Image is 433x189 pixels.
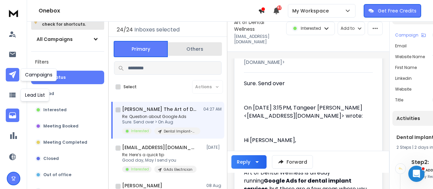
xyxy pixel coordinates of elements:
[31,103,104,117] button: Interested
[395,87,411,92] p: website
[234,12,282,32] h1: [PERSON_NAME] The Art of Dental Wellness
[168,42,222,56] button: Others
[21,68,57,81] div: Campaigns
[122,152,197,158] p: Re: Here’s a quick tip
[395,43,407,49] p: Email
[396,144,411,150] span: 2 Steps
[244,52,373,66] p: to: Tangeer [PERSON_NAME] <[EMAIL_ADDRESS][DOMAIN_NAME]>
[7,7,20,19] img: logo
[134,26,180,34] h3: Inboxes selected
[37,36,73,43] h1: All Campaigns
[117,26,133,34] span: 24 / 24
[31,71,104,84] button: All Status
[341,26,355,31] p: Add to
[164,129,196,134] p: Dental Implant-Ads
[43,107,67,113] p: Interested
[122,158,197,163] p: Good day, May I send you
[395,65,417,70] p: First Name
[395,32,426,38] button: Campaign
[43,140,87,145] p: Meeting Completed
[408,166,425,182] iframe: Intercom live chat
[21,89,49,101] div: Lead List
[231,155,267,169] button: Reply
[122,119,200,125] p: Sure. Send over > On Aug
[31,57,104,67] h3: Filters
[277,5,282,10] span: 42
[31,136,104,149] button: Meeting Completed
[364,4,421,18] button: Get Free Credits
[292,7,332,14] p: My Workspace
[114,41,168,57] button: Primary
[395,97,403,103] p: title
[206,183,222,188] p: 08 Aug
[395,54,425,60] p: Website Name
[378,7,416,14] p: Get Free Credits
[31,32,104,46] button: All Campaigns
[43,172,71,178] p: Out of office
[301,26,321,31] p: Interested
[203,107,222,112] p: 04:27 AM
[272,155,313,169] button: Forward
[122,144,197,151] h1: [EMAIL_ADDRESS][DOMAIN_NAME]
[43,123,78,129] p: Meeting Booked
[244,136,367,144] div: Hi [PERSON_NAME],
[31,168,104,182] button: Out of office
[123,84,137,90] label: Select
[395,76,412,81] p: linkedin
[39,7,258,15] h1: Onebox
[31,119,104,133] button: Meeting Booked
[395,32,418,38] p: Campaign
[244,104,367,128] blockquote: On [DATE] 3:15 PM, Tangeer [PERSON_NAME] <[EMAIL_ADDRESS][DOMAIN_NAME]> wrote:
[31,152,104,165] button: Closed
[131,167,149,172] p: Interested
[122,106,197,113] h1: [PERSON_NAME] The Art of Dental Wellness
[122,114,200,119] p: Re: Question about Google Ads
[237,159,250,165] div: Reply
[244,79,367,88] div: Sure. Send over
[122,182,162,189] h1: [PERSON_NAME]
[43,156,59,161] p: Closed
[234,34,282,45] p: [EMAIL_ADDRESS][DOMAIN_NAME]
[164,167,192,172] p: GAds Electrician
[131,128,149,134] p: Interested
[206,145,222,150] p: [DATE]
[31,87,104,100] button: Lead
